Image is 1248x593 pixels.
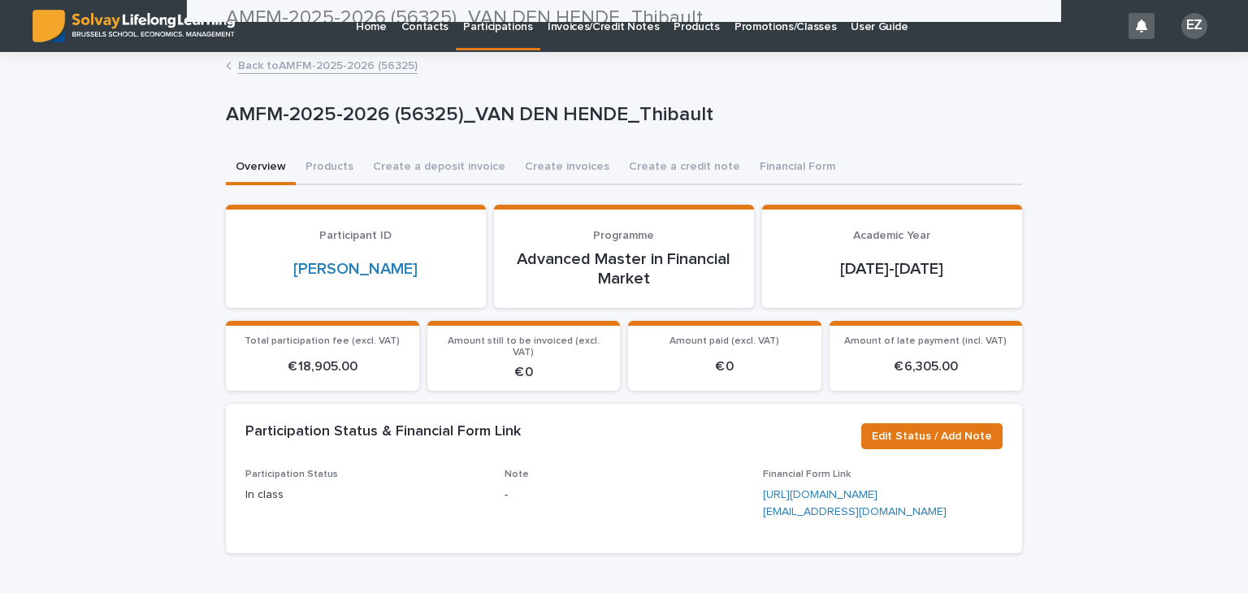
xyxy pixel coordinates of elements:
[844,336,1007,346] span: Amount of late payment (incl. VAT)
[839,359,1013,374] p: € 6,305.00
[363,151,515,185] button: Create a deposit invoice
[669,336,779,346] span: Amount paid (excl. VAT)
[638,359,812,374] p: € 0
[296,151,363,185] button: Products
[245,470,338,479] span: Participation Status
[619,151,750,185] button: Create a credit note
[319,230,392,241] span: Participant ID
[505,487,744,504] p: -
[763,470,851,479] span: Financial Form Link
[448,336,600,357] span: Amount still to be invoiced (excl. VAT)
[226,151,296,185] button: Overview
[872,428,992,444] span: Edit Status / Add Note
[226,103,1016,127] p: AMFM-2025-2026 (56325)_VAN DEN HENDE_Thibault
[515,151,619,185] button: Create invoices
[782,259,1003,279] p: [DATE]-[DATE]
[1181,13,1207,39] div: EZ
[763,489,947,517] a: [URL][DOMAIN_NAME][EMAIL_ADDRESS][DOMAIN_NAME]
[236,359,409,374] p: € 18,905.00
[505,470,529,479] span: Note
[32,10,235,42] img: ED0IkcNQHGZZMpCVrDht
[853,230,930,241] span: Academic Year
[513,249,734,288] p: Advanced Master in Financial Market
[593,230,654,241] span: Programme
[245,423,521,441] h2: Participation Status & Financial Form Link
[245,336,400,346] span: Total participation fee (excl. VAT)
[750,151,845,185] button: Financial Form
[238,55,418,74] a: Back toAMFM-2025-2026 (56325)
[293,259,418,279] a: [PERSON_NAME]
[437,365,611,380] p: € 0
[245,487,485,504] p: In class
[861,423,1003,449] button: Edit Status / Add Note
